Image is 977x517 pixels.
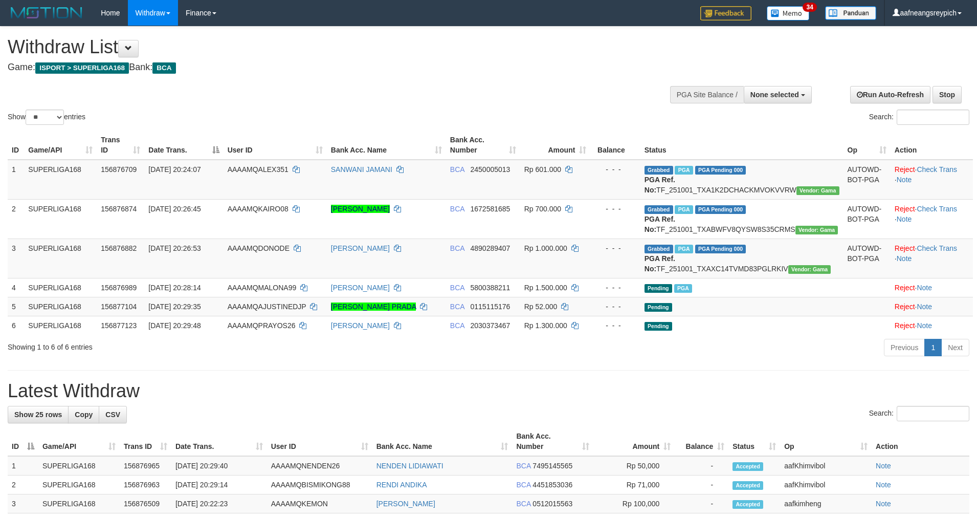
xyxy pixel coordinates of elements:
td: · · [891,160,973,200]
th: ID [8,131,24,160]
td: AAAAMQKEMON [267,494,372,513]
span: Accepted [732,481,763,490]
span: BCA [152,62,175,74]
a: Note [917,321,932,330]
a: [PERSON_NAME] [331,244,390,252]
span: Pending [645,303,672,312]
a: Note [876,462,891,470]
a: [PERSON_NAME] [331,321,390,330]
th: Action [872,427,969,456]
a: Copy [68,406,99,423]
th: Bank Acc. Number: activate to sort column ascending [512,427,593,456]
span: PGA Pending [695,166,746,175]
select: Showentries [26,110,64,125]
td: 2 [8,476,38,494]
td: Rp 100,000 [593,494,675,513]
td: TF_251001_TXA1K2DCHACKMVOKVVRW [640,160,843,200]
th: Trans ID: activate to sort column ascending [97,131,144,160]
td: - [675,476,728,494]
td: 156876509 [120,494,171,513]
td: 4 [8,278,24,297]
td: aafkimheng [780,494,872,513]
td: - [675,494,728,513]
span: AAAAMQMALONA99 [228,284,297,292]
span: Marked by aafsoycanthlai [675,205,693,214]
img: MOTION_logo.png [8,5,85,20]
th: Game/API: activate to sort column ascending [24,131,97,160]
a: Note [876,481,891,489]
td: 3 [8,494,38,513]
span: Copy 7495145565 to clipboard [532,462,572,470]
th: ID: activate to sort column descending [8,427,38,456]
span: 156876989 [101,284,137,292]
span: [DATE] 20:26:45 [148,205,201,213]
span: Vendor URL: https://trx31.1velocity.biz [788,265,831,274]
th: Date Trans.: activate to sort column descending [144,131,223,160]
th: Trans ID: activate to sort column ascending [120,427,171,456]
span: Vendor URL: https://trx31.1velocity.biz [795,226,838,234]
a: Reject [895,303,915,311]
span: 156877104 [101,303,137,311]
a: Check Trans [917,165,957,174]
div: - - - [594,283,636,293]
a: Check Trans [917,205,957,213]
span: Rp 52.000 [524,303,558,311]
td: SUPERLIGA168 [24,278,97,297]
span: AAAAMQALEX351 [228,165,288,174]
td: AUTOWD-BOT-PGA [843,199,891,239]
h1: Latest Withdraw [8,381,969,401]
span: AAAAMQPRAYOS26 [228,321,296,330]
b: PGA Ref. No: [645,176,675,194]
a: Stop [932,86,962,103]
span: Copy [75,411,93,419]
span: AAAAMQKAIRO08 [228,205,288,213]
th: Op: activate to sort column ascending [780,427,872,456]
span: Rp 1.000.000 [524,244,567,252]
a: Note [897,176,912,184]
span: Copy 0512015563 to clipboard [532,500,572,508]
td: SUPERLIGA168 [38,476,120,494]
td: SUPERLIGA168 [24,239,97,278]
td: 156876963 [120,476,171,494]
input: Search: [897,110,969,125]
span: BCA [450,321,464,330]
td: aafKhimvibol [780,456,872,476]
a: Note [917,284,932,292]
td: · · [891,239,973,278]
a: Note [897,215,912,223]
button: None selected [744,86,812,103]
th: Op: activate to sort column ascending [843,131,891,160]
th: Bank Acc. Name: activate to sort column ascending [372,427,513,456]
th: Amount: activate to sort column ascending [593,427,675,456]
td: AAAAMQNENDEN26 [267,456,372,476]
td: · · [891,199,973,239]
b: PGA Ref. No: [645,254,675,273]
span: [DATE] 20:24:07 [148,165,201,174]
span: Grabbed [645,245,673,253]
img: panduan.png [825,6,876,20]
label: Show entries [8,110,85,125]
h1: Withdraw List [8,37,641,57]
td: 5 [8,297,24,316]
span: None selected [750,91,799,99]
span: BCA [516,481,530,489]
td: SUPERLIGA168 [24,199,97,239]
td: SUPERLIGA168 [24,160,97,200]
td: 1 [8,456,38,476]
div: - - - [594,164,636,175]
td: AUTOWD-BOT-PGA [843,239,891,278]
div: - - - [594,204,636,214]
span: AAAAMQAJUSTINEDJP [228,303,306,311]
td: TF_251001_TXAXC14TVMD83PGLRKIV [640,239,843,278]
td: AUTOWD-BOT-PGA [843,160,891,200]
a: 1 [924,339,942,356]
a: SANWANI JAMANI [331,165,392,174]
span: BCA [450,303,464,311]
td: aafKhimvibol [780,476,872,494]
span: BCA [450,205,464,213]
b: PGA Ref. No: [645,215,675,233]
span: Pending [645,284,672,293]
span: BCA [450,165,464,174]
th: Amount: activate to sort column ascending [520,131,591,160]
span: Accepted [732,500,763,509]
